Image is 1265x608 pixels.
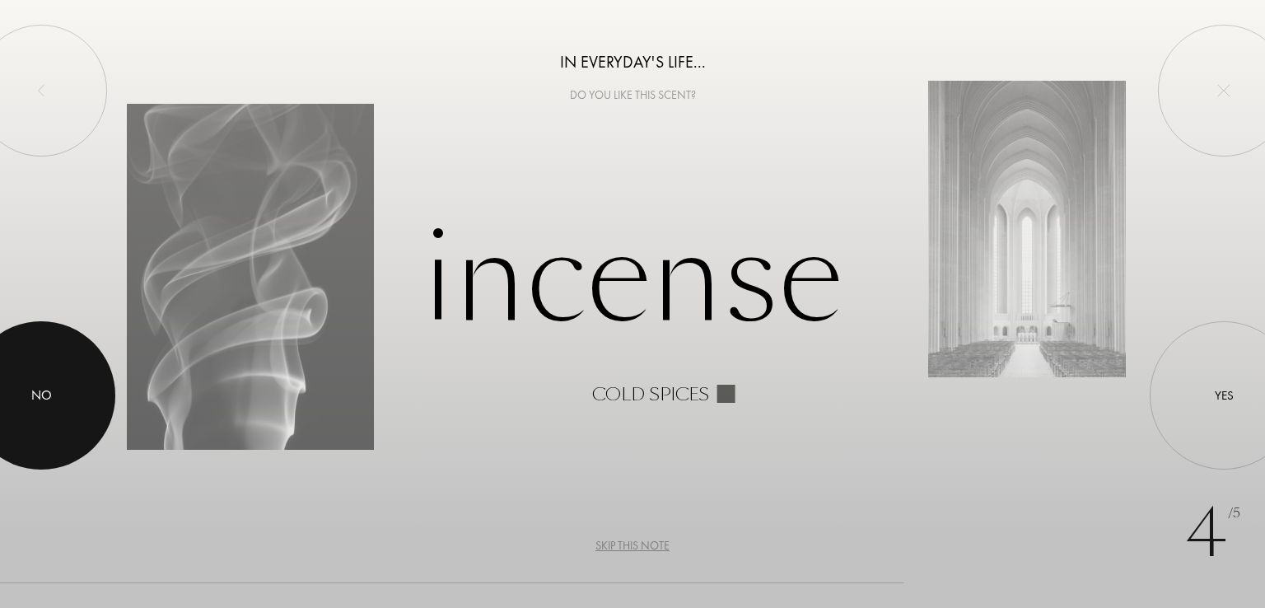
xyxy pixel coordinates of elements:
div: No [31,386,52,405]
img: left_onboard.svg [35,84,48,97]
div: 4 [1185,484,1240,583]
img: quit_onboard.svg [1217,84,1230,97]
div: Incense [127,203,1139,405]
span: /5 [1228,504,1240,523]
div: Skip this note [595,537,670,554]
div: Yes [1215,386,1234,405]
div: Cold spices [592,385,709,405]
